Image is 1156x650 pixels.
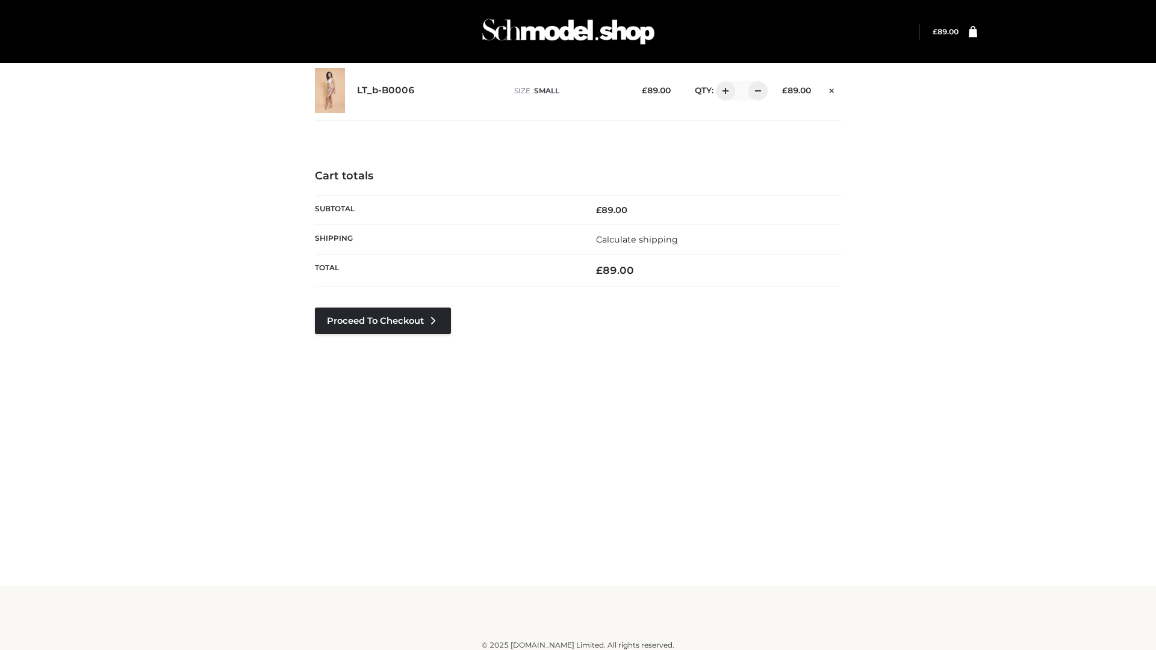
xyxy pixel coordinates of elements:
h4: Cart totals [315,170,841,183]
bdi: 89.00 [642,85,671,95]
th: Subtotal [315,195,578,224]
bdi: 89.00 [596,264,634,276]
bdi: 89.00 [596,205,627,215]
bdi: 89.00 [782,85,811,95]
a: Calculate shipping [596,234,678,245]
span: £ [933,27,937,36]
span: SMALL [534,86,559,95]
img: Schmodel Admin 964 [478,8,659,55]
a: Remove this item [823,81,841,97]
a: £89.00 [933,27,959,36]
span: £ [596,205,601,215]
bdi: 89.00 [933,27,959,36]
span: £ [642,85,647,95]
div: QTY: [683,81,763,101]
p: size : [514,85,623,96]
a: Proceed to Checkout [315,308,451,334]
span: £ [782,85,788,95]
span: £ [596,264,603,276]
a: LT_b-B0006 [357,85,415,96]
th: Shipping [315,224,578,254]
th: Total [315,255,578,286]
